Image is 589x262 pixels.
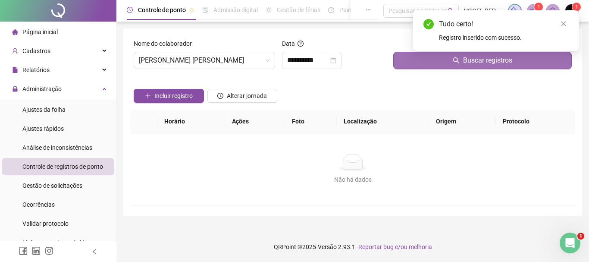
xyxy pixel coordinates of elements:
[225,110,285,133] th: Ações
[217,93,223,99] span: clock-circle
[561,21,567,27] span: close
[577,233,584,240] span: 1
[22,28,58,35] span: Página inicial
[213,6,258,13] span: Admissão digital
[393,52,572,69] button: Buscar registros
[22,125,64,132] span: Ajustes rápidos
[339,6,373,13] span: Painel do DP
[22,182,82,189] span: Gestão de solicitações
[32,246,41,255] span: linkedin
[448,8,454,14] span: search
[266,7,272,13] span: sun
[439,19,568,29] div: Tudo certo!
[22,163,103,170] span: Controle de registros de ponto
[549,7,557,15] span: bell
[365,7,371,13] span: ellipsis
[22,144,92,151] span: Análise de inconsistências
[22,106,66,113] span: Ajustes da folha
[439,33,568,42] div: Registro inserido com sucesso.
[463,55,512,66] span: Buscar registros
[207,93,278,100] a: Alterar jornada
[22,66,50,73] span: Relatórios
[19,246,28,255] span: facebook
[285,110,337,133] th: Foto
[318,243,337,250] span: Versão
[22,220,69,227] span: Validar protocolo
[510,6,520,16] img: sparkle-icon.fc2bf0ac1784a2077858766a79e2daf3.svg
[22,201,55,208] span: Ocorrências
[298,41,304,47] span: question-circle
[534,3,543,11] sup: 1
[358,243,432,250] span: Reportar bug e/ou melhoria
[565,4,578,17] img: 25056
[277,6,320,13] span: Gestão de férias
[127,7,133,13] span: clock-circle
[464,6,503,16] span: VOGEL REPRESENTACAO
[227,91,267,101] span: Alterar jornada
[138,6,186,13] span: Controle de ponto
[45,246,53,255] span: instagram
[207,89,278,103] button: Alterar jornada
[530,7,538,15] span: notification
[134,39,197,48] label: Nome do colaborador
[141,175,565,184] div: Não há dados
[189,8,194,13] span: pushpin
[157,110,225,133] th: Horário
[134,89,204,103] button: Incluir registro
[496,110,575,133] th: Protocolo
[12,48,18,54] span: user-add
[116,232,589,262] footer: QRPoint © 2025 - 2.93.1 -
[337,110,429,133] th: Localização
[22,47,50,54] span: Cadastros
[145,93,151,99] span: plus
[22,85,62,92] span: Administração
[429,110,496,133] th: Origem
[202,7,208,13] span: file-done
[12,86,18,92] span: lock
[12,67,18,73] span: file
[572,3,581,11] sup: Atualize o seu contato no menu Meus Dados
[91,249,97,255] span: left
[423,19,434,29] span: check-circle
[559,19,568,28] a: Close
[12,29,18,35] span: home
[537,4,540,10] span: 1
[154,91,193,101] span: Incluir registro
[139,52,270,69] span: ALAN TIAGO FERNANDES
[575,4,578,10] span: 1
[282,40,295,47] span: Data
[453,57,460,64] span: search
[560,233,580,253] iframe: Intercom live chat
[328,7,334,13] span: dashboard
[22,239,88,246] span: Link para registro rápido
